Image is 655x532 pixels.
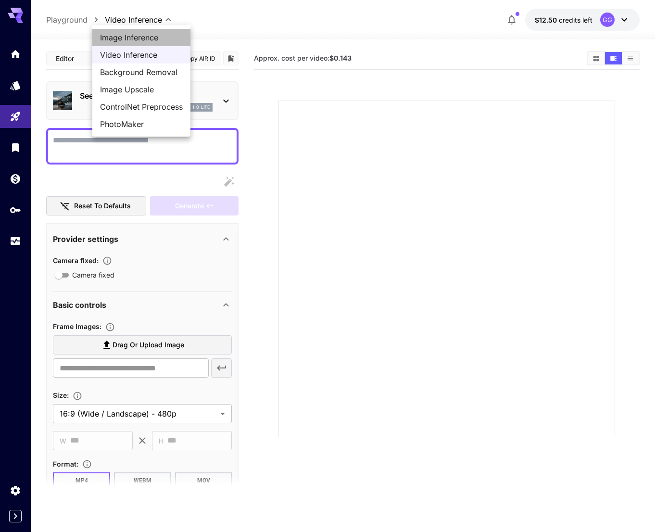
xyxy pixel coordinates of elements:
[100,101,183,113] span: ControlNet Preprocess
[100,118,183,130] span: PhotoMaker
[100,84,183,95] span: Image Upscale
[100,32,183,43] span: Image Inference
[100,49,183,61] span: Video Inference
[100,66,183,78] span: Background Removal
